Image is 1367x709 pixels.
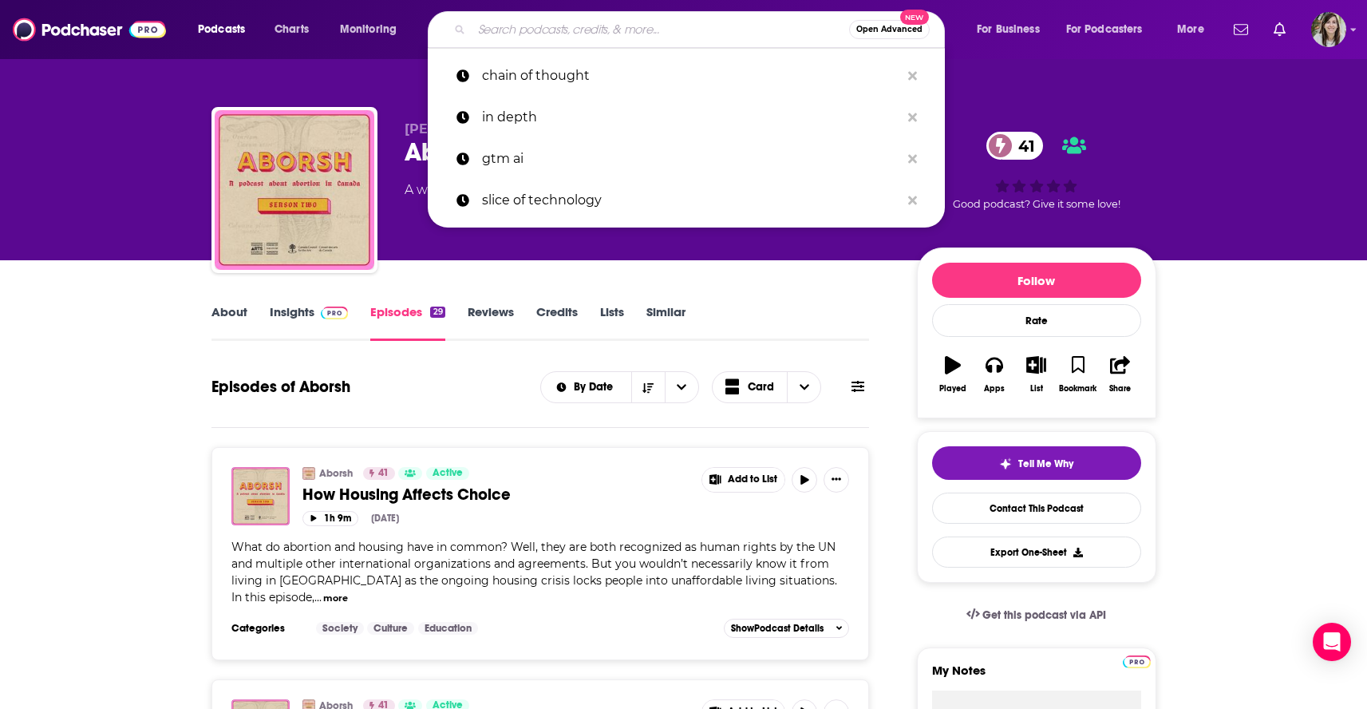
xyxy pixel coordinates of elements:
[428,138,945,180] a: gtm ai
[1267,16,1292,43] a: Show notifications dropdown
[574,382,618,393] span: By Date
[977,18,1040,41] span: For Business
[1123,653,1151,668] a: Pro website
[340,18,397,41] span: Monitoring
[917,121,1156,220] div: 41Good podcast? Give it some love!
[824,467,849,493] button: Show More Button
[418,622,478,635] a: Education
[631,372,665,402] button: Sort Direction
[932,493,1141,524] a: Contact This Podcast
[1030,384,1043,394] div: List
[314,590,322,604] span: ...
[443,11,960,48] div: Search podcasts, credits, & more...
[1099,346,1140,403] button: Share
[974,346,1015,403] button: Apps
[231,540,837,604] span: What do abortion and housing have in common? Well, they are both recognized as human rights by th...
[426,467,469,480] a: Active
[932,304,1141,337] div: Rate
[849,20,930,39] button: Open AdvancedNew
[1311,12,1346,47] img: User Profile
[428,55,945,97] a: chain of thought
[428,180,945,221] a: slice of technology
[198,18,245,41] span: Podcasts
[1313,623,1351,661] div: Open Intercom Messenger
[433,465,463,481] span: Active
[468,304,514,341] a: Reviews
[1057,346,1099,403] button: Bookmark
[748,382,774,393] span: Card
[1066,18,1143,41] span: For Podcasters
[275,18,309,41] span: Charts
[370,304,444,341] a: Episodes29
[329,17,417,42] button: open menu
[321,307,349,319] img: Podchaser Pro
[932,446,1141,480] button: tell me why sparkleTell Me Why
[932,346,974,403] button: Played
[323,592,348,605] button: more
[405,180,734,200] div: A weekly podcast
[1177,18,1204,41] span: More
[405,121,519,137] span: [PERSON_NAME]
[363,467,395,480] a: 41
[302,511,358,526] button: 1h 9m
[731,623,824,634] span: Show Podcast Details
[712,371,822,403] button: Choose View
[932,263,1141,298] button: Follow
[302,467,315,480] img: Aborsh
[187,17,266,42] button: open menu
[1059,384,1096,394] div: Bookmark
[966,17,1060,42] button: open menu
[482,180,900,221] p: slice of technology
[264,17,318,42] a: Charts
[1002,132,1043,160] span: 41
[1123,656,1151,668] img: Podchaser Pro
[986,132,1043,160] a: 41
[540,371,699,403] h2: Choose List sort
[932,537,1141,568] button: Export One-Sheet
[1109,384,1131,394] div: Share
[482,97,900,138] p: in depth
[724,619,850,638] button: ShowPodcast Details
[1018,457,1073,470] span: Tell Me Why
[646,304,685,341] a: Similar
[1227,16,1254,43] a: Show notifications dropdown
[302,485,511,505] span: How Housing Affects Choice
[270,304,349,341] a: InsightsPodchaser Pro
[900,10,929,25] span: New
[472,17,849,42] input: Search podcasts, credits, & more...
[231,467,290,525] img: How Housing Affects Choice
[215,110,374,270] img: Aborsh
[536,304,578,341] a: Credits
[665,372,698,402] button: open menu
[984,384,1005,394] div: Apps
[1056,17,1166,42] button: open menu
[702,468,785,492] button: Show More Button
[482,138,900,180] p: gtm ai
[302,485,690,505] a: How Housing Affects Choice
[954,596,1120,635] a: Get this podcast via API
[999,457,1012,470] img: tell me why sparkle
[982,608,1106,622] span: Get this podcast via API
[482,55,900,97] p: chain of thought
[319,467,353,480] a: Aborsh
[939,384,966,394] div: Played
[371,513,399,524] div: [DATE]
[1311,12,1346,47] button: Show profile menu
[13,14,166,45] img: Podchaser - Follow, Share and Rate Podcasts
[316,622,364,635] a: Society
[211,377,350,397] h1: Episodes of Aborsh
[211,304,247,341] a: About
[541,382,631,393] button: open menu
[428,97,945,138] a: in depth
[856,26,923,34] span: Open Advanced
[600,304,624,341] a: Lists
[378,465,389,481] span: 41
[367,622,414,635] a: Culture
[932,663,1141,691] label: My Notes
[430,307,444,318] div: 29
